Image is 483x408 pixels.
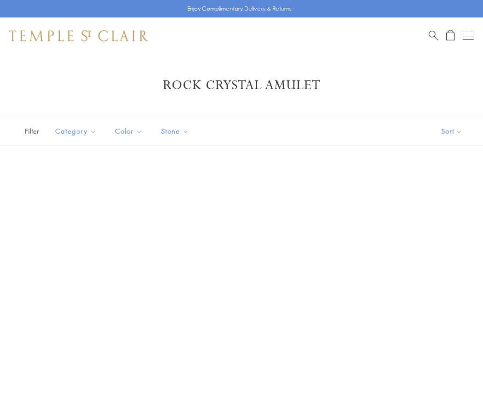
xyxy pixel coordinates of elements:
[9,30,148,41] img: Temple St. Clair
[420,117,483,145] button: Show sort by
[187,4,292,13] p: Enjoy Complimentary Delivery & Returns
[108,121,149,142] button: Color
[446,30,455,41] a: Open Shopping Bag
[51,125,103,137] span: Category
[156,125,196,137] span: Stone
[429,30,438,41] a: Search
[23,77,460,94] h1: Rock Crystal Amulet
[110,125,149,137] span: Color
[463,30,474,41] button: Open navigation
[48,121,103,142] button: Category
[154,121,196,142] button: Stone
